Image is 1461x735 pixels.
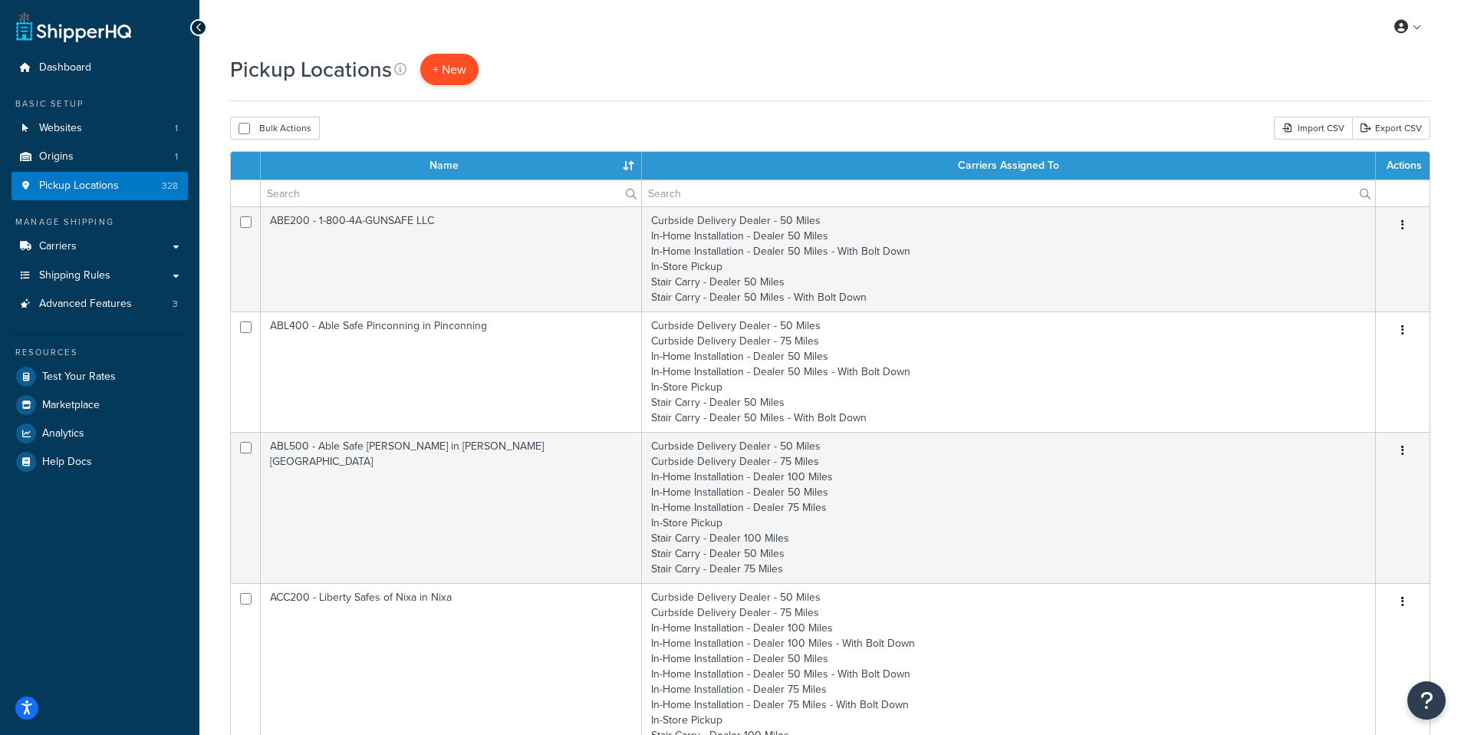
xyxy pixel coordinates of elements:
span: Analytics [42,427,84,440]
div: Resources [12,346,188,359]
span: Websites [39,122,82,135]
li: Advanced Features [12,290,188,318]
li: Websites [12,114,188,143]
button: Bulk Actions [230,117,320,140]
span: Marketplace [42,399,100,412]
th: Actions [1376,152,1430,180]
a: Export CSV [1352,117,1430,140]
a: Analytics [12,420,188,447]
span: Pickup Locations [39,180,119,193]
td: Curbside Delivery Dealer - 50 Miles In-Home Installation - Dealer 50 Miles In-Home Installation -... [642,206,1376,311]
th: Carriers Assigned To [642,152,1376,180]
td: Curbside Delivery Dealer - 50 Miles Curbside Delivery Dealer - 75 Miles In-Home Installation - De... [642,311,1376,432]
button: Open Resource Center [1407,681,1446,720]
a: Advanced Features 3 [12,290,188,318]
input: Search [642,180,1375,206]
a: Websites 1 [12,114,188,143]
span: 328 [162,180,178,193]
th: Name : activate to sort column ascending [261,152,642,180]
span: Help Docs [42,456,92,469]
span: 3 [173,298,178,311]
div: Import CSV [1274,117,1352,140]
span: 1 [175,122,178,135]
a: ShipperHQ Home [16,12,131,42]
td: ABL500 - Able Safe [PERSON_NAME] in [PERSON_NAME][GEOGRAPHIC_DATA] [261,432,642,583]
span: Shipping Rules [39,269,110,282]
td: ABE200 - 1-800-4A-GUNSAFE LLC [261,206,642,311]
span: Advanced Features [39,298,132,311]
a: Dashboard [12,54,188,82]
div: Manage Shipping [12,216,188,229]
h1: Pickup Locations [230,54,392,84]
div: Basic Setup [12,97,188,110]
a: + New [420,54,479,85]
a: Shipping Rules [12,262,188,290]
a: Marketplace [12,391,188,419]
td: ABL400 - Able Safe Pinconning in Pinconning [261,311,642,432]
a: Carriers [12,232,188,261]
td: Curbside Delivery Dealer - 50 Miles Curbside Delivery Dealer - 75 Miles In-Home Installation - De... [642,432,1376,583]
span: Test Your Rates [42,371,116,384]
span: Origins [39,150,74,163]
input: Search [261,180,641,206]
li: Pickup Locations [12,172,188,200]
a: Origins 1 [12,143,188,171]
a: Test Your Rates [12,363,188,391]
span: Dashboard [39,61,91,74]
span: Carriers [39,240,77,253]
a: Help Docs [12,448,188,476]
span: + New [433,61,466,78]
a: Pickup Locations 328 [12,172,188,200]
li: Origins [12,143,188,171]
span: 1 [175,150,178,163]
